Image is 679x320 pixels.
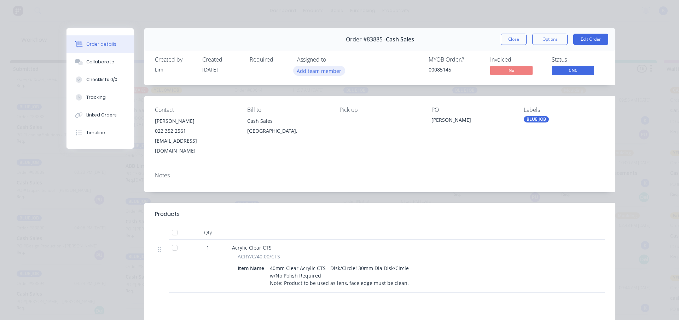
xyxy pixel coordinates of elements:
[207,244,209,251] span: 1
[66,35,134,53] button: Order details
[155,116,236,156] div: [PERSON_NAME]022 352 2561[EMAIL_ADDRESS][DOMAIN_NAME]
[86,94,106,101] div: Tracking
[431,116,512,126] div: [PERSON_NAME]
[66,124,134,142] button: Timeline
[238,253,280,260] span: ACRY/C/40.00/CTS
[155,56,194,63] div: Created by
[490,56,543,63] div: Invoiced
[490,66,533,75] span: No
[532,34,568,45] button: Options
[552,66,594,75] span: CNC
[86,59,114,65] div: Collaborate
[86,41,116,47] div: Order details
[552,66,594,76] button: CNC
[247,107,328,113] div: Bill to
[155,116,236,126] div: [PERSON_NAME]
[238,263,267,273] div: Item Name
[155,126,236,136] div: 022 352 2561
[250,56,289,63] div: Required
[293,66,345,75] button: Add team member
[155,210,180,218] div: Products
[202,66,218,73] span: [DATE]
[86,130,105,136] div: Timeline
[501,34,527,45] button: Close
[66,53,134,71] button: Collaborate
[346,36,386,43] span: Order #83885 -
[297,66,345,75] button: Add team member
[66,106,134,124] button: Linked Orders
[429,66,482,73] div: 00085145
[339,107,420,113] div: Pick up
[86,112,117,118] div: Linked Orders
[66,88,134,106] button: Tracking
[232,244,272,251] span: Acrylic Clear CTS
[155,136,236,156] div: [EMAIL_ADDRESS][DOMAIN_NAME]
[247,116,328,126] div: Cash Sales
[297,56,368,63] div: Assigned to
[155,66,194,73] div: Lim
[202,56,241,63] div: Created
[187,225,229,240] div: Qty
[66,71,134,88] button: Checklists 0/0
[247,116,328,139] div: Cash Sales[GEOGRAPHIC_DATA],
[386,36,414,43] span: Cash Sales
[155,107,236,113] div: Contact
[573,34,608,45] button: Edit Order
[431,107,512,113] div: PO
[524,107,605,113] div: Labels
[86,76,117,83] div: Checklists 0/0
[524,116,549,122] div: BLUE JOB
[267,263,412,288] div: 40mm Clear Acrylic CTS - Disk/Circle130mm Dia Disk/Circle w/No Polish Required Note: Product to b...
[155,172,605,179] div: Notes
[429,56,482,63] div: MYOB Order #
[247,126,328,136] div: [GEOGRAPHIC_DATA],
[552,56,605,63] div: Status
